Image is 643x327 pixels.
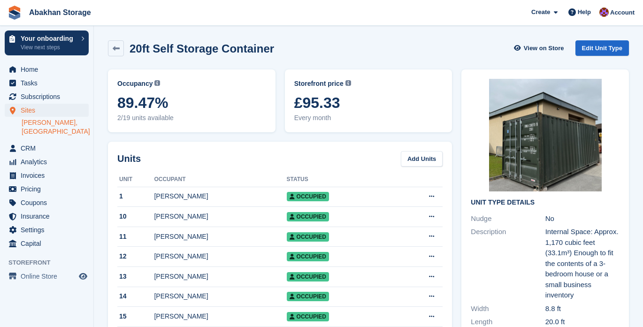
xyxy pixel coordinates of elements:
[21,104,77,117] span: Sites
[575,40,629,56] a: Edit Unit Type
[154,212,286,221] div: [PERSON_NAME]
[154,312,286,321] div: [PERSON_NAME]
[5,76,89,90] a: menu
[294,94,443,111] span: £95.33
[471,199,620,206] h2: Unit Type details
[21,155,77,168] span: Analytics
[77,271,89,282] a: Preview store
[287,212,329,221] span: Occupied
[287,252,329,261] span: Occupied
[545,213,620,224] div: No
[5,270,89,283] a: menu
[610,8,635,17] span: Account
[401,151,443,167] a: Add Units
[21,43,77,52] p: View next steps
[21,270,77,283] span: Online Store
[154,232,286,242] div: [PERSON_NAME]
[287,292,329,301] span: Occupied
[294,113,443,123] span: Every month
[5,210,89,223] a: menu
[117,312,154,321] div: 15
[117,79,153,89] span: Occupancy
[21,210,77,223] span: Insurance
[21,237,77,250] span: Capital
[531,8,550,17] span: Create
[5,183,89,196] a: menu
[117,232,154,242] div: 11
[513,40,568,56] a: View on Store
[130,42,274,55] h2: 20ft Self Storage Container
[5,63,89,76] a: menu
[524,44,564,53] span: View on Store
[471,304,545,314] div: Width
[117,94,266,111] span: 89.47%
[117,251,154,261] div: 12
[471,227,545,301] div: Description
[5,169,89,182] a: menu
[117,152,141,166] h2: Units
[5,104,89,117] a: menu
[21,223,77,236] span: Settings
[287,192,329,201] span: Occupied
[154,272,286,281] div: [PERSON_NAME]
[21,183,77,196] span: Pricing
[154,191,286,201] div: [PERSON_NAME]
[21,35,77,42] p: Your onboarding
[287,172,395,187] th: Status
[25,5,95,20] a: Abakhan Storage
[5,223,89,236] a: menu
[8,6,22,20] img: stora-icon-8386f47178a22dfd0bd8f6a31ec36ba5ce8667c1dd55bd0f319d3a0aa187defe.svg
[471,213,545,224] div: Nudge
[489,79,602,191] img: Blank%20240%20x%20240.jpg
[545,304,620,314] div: 8.8 ft
[21,63,77,76] span: Home
[287,312,329,321] span: Occupied
[117,212,154,221] div: 10
[8,258,93,267] span: Storefront
[117,291,154,301] div: 14
[21,169,77,182] span: Invoices
[117,272,154,281] div: 13
[5,237,89,250] a: menu
[21,196,77,209] span: Coupons
[287,272,329,281] span: Occupied
[154,251,286,261] div: [PERSON_NAME]
[5,155,89,168] a: menu
[22,118,89,136] a: [PERSON_NAME], [GEOGRAPHIC_DATA]
[5,142,89,155] a: menu
[578,8,591,17] span: Help
[345,80,351,86] img: icon-info-grey-7440780725fd019a000dd9b08b2336e03edf1995a4989e88bcd33f0948082b44.svg
[117,172,154,187] th: Unit
[21,142,77,155] span: CRM
[5,30,89,55] a: Your onboarding View next steps
[599,8,609,17] img: William Abakhan
[5,196,89,209] a: menu
[294,79,344,89] span: Storefront price
[287,232,329,242] span: Occupied
[117,191,154,201] div: 1
[21,76,77,90] span: Tasks
[5,90,89,103] a: menu
[545,227,620,301] div: Internal Space: Approx. 1,170 cubic feet (33.1m³) Enough to fit the contents of a 3-bedroom house...
[21,90,77,103] span: Subscriptions
[154,291,286,301] div: [PERSON_NAME]
[154,172,286,187] th: Occupant
[154,80,160,86] img: icon-info-grey-7440780725fd019a000dd9b08b2336e03edf1995a4989e88bcd33f0948082b44.svg
[117,113,266,123] span: 2/19 units available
